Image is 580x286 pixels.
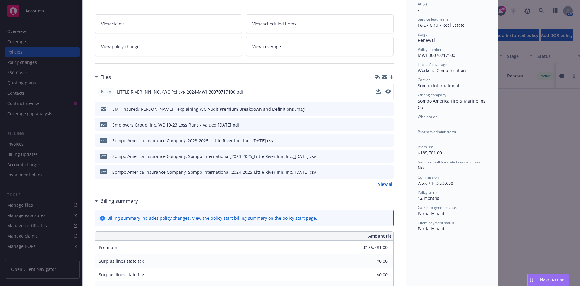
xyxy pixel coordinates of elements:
[385,89,391,94] button: preview file
[418,114,437,119] span: Wholesaler
[376,169,381,175] button: download file
[100,73,111,81] h3: Files
[418,205,457,210] span: Carrier payment status
[418,2,427,7] span: AC(s)
[418,211,444,216] span: Partially paid
[100,122,107,127] span: pdf
[418,67,466,73] span: Workers' Compensation
[418,195,439,201] span: 12 months
[418,120,419,125] span: -
[418,22,465,28] span: P&C - CRU - Real Estate
[376,106,381,112] button: download file
[100,154,107,158] span: csv
[95,73,111,81] div: Files
[112,153,316,159] div: Sompo America Insurance Company, Sompo International_2023-2025_Little River Inn, Inc._[DATE].csv
[418,62,447,67] span: Lines of coverage
[101,21,125,27] span: View claims
[100,138,107,143] span: csv
[368,233,391,239] span: Amount ($)
[99,272,144,278] span: Surplus lines state fee
[112,122,240,128] div: Employers Group, Inc. WC 19-23 Loss Runs - Valued [DATE].pdf
[378,181,394,187] a: View all
[95,197,138,205] div: Billing summary
[418,83,459,88] span: Sompo International
[418,47,442,52] span: Policy number
[385,89,391,95] button: preview file
[246,14,394,33] a: View scheduled items
[386,137,391,144] button: preview file
[112,169,316,175] div: Sompo America Insurance Company, Sompo International_2024-2025_Little River Inn, Inc._[DATE].csv
[101,43,142,50] span: View policy changes
[386,106,391,112] button: preview file
[418,98,487,110] span: Sompo America Fire & Marine Ins Co
[386,153,391,159] button: preview file
[117,89,243,95] span: LITTLE RIVER INN INC. (WC Policy)- 2024-MWH30070717100.pdf
[112,106,305,112] div: EMT Insured/[PERSON_NAME] - explaining WC Audit Premium Breakdown and Definitions .msg
[418,190,437,195] span: Policy term
[418,180,453,186] span: 7.5% / $13,933.58
[418,129,456,134] span: Program administrator
[252,21,296,27] span: View scheduled items
[95,37,243,56] a: View policy changes
[376,89,381,95] button: download file
[418,77,430,82] span: Carrier
[386,169,391,175] button: preview file
[418,175,439,180] span: Commission
[100,169,107,174] span: csv
[418,220,454,225] span: Client payment status
[418,144,433,150] span: Premium
[527,274,569,286] button: Nova Assist
[282,215,316,221] a: policy start page
[252,43,281,50] span: View coverage
[352,243,391,252] input: 0.00
[418,17,448,22] span: Service lead team
[95,14,243,33] a: View claims
[112,137,273,144] div: Sompo America Insurance Company_2023-2025_ Little River Inn, Inc._[DATE].csv
[376,89,381,94] button: download file
[376,137,381,144] button: download file
[418,165,424,171] span: No
[246,37,394,56] a: View coverage
[418,226,444,232] span: Partially paid
[418,32,427,37] span: Stage
[418,37,435,43] span: Renewal
[100,89,112,94] span: Policy
[99,258,144,264] span: Surplus lines state tax
[418,7,419,13] span: -
[99,245,117,250] span: Premium
[376,122,381,128] button: download file
[352,257,391,266] input: 0.00
[386,122,391,128] button: preview file
[528,274,535,286] div: Drag to move
[418,159,481,165] span: Newfront will file state taxes and fees
[376,153,381,159] button: download file
[107,215,317,221] div: Billing summary includes policy changes. View the policy start billing summary on the .
[352,270,391,279] input: 0.00
[418,150,442,156] span: $185,781.00
[540,277,564,282] span: Nova Assist
[100,197,138,205] h3: Billing summary
[418,92,446,97] span: Writing company
[418,135,419,140] span: -
[418,52,455,58] span: MWH30070717100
